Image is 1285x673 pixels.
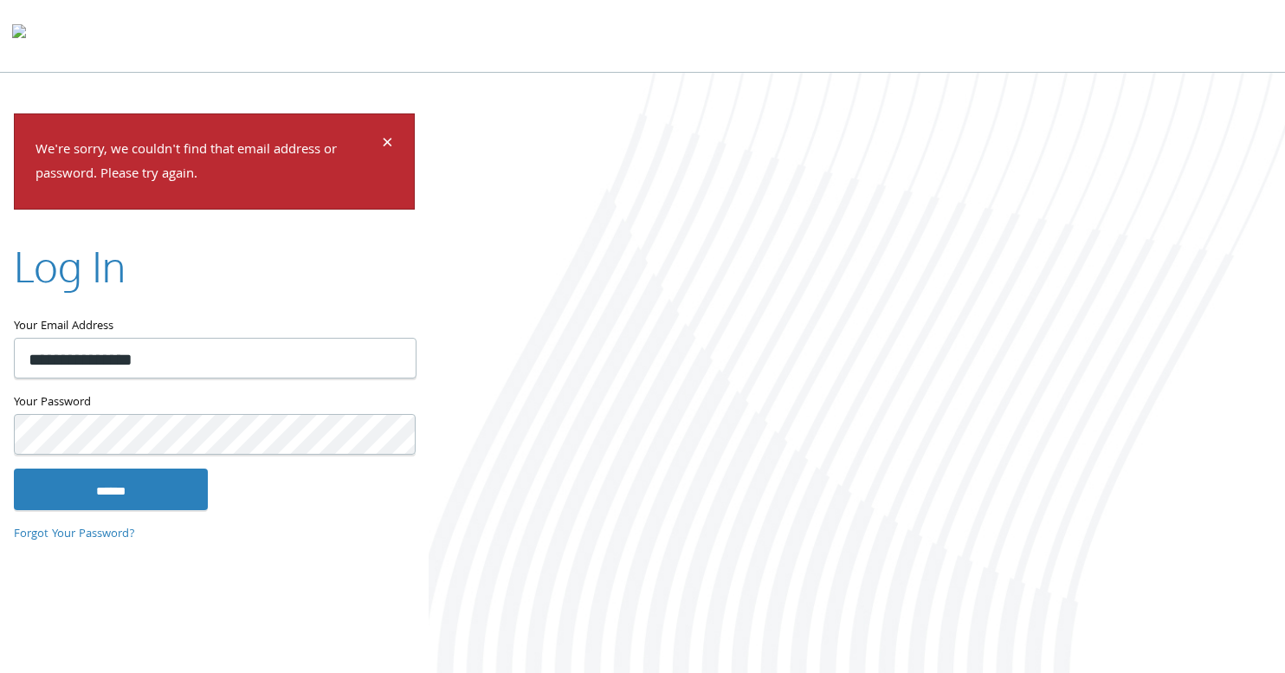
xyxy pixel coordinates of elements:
a: Forgot Your Password? [14,525,135,544]
h2: Log In [14,237,126,295]
p: We're sorry, we couldn't find that email address or password. Please try again. [36,138,379,188]
button: Dismiss alert [382,134,393,155]
label: Your Password [14,392,415,414]
span: × [382,127,393,161]
img: todyl-logo-dark.svg [12,18,26,53]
